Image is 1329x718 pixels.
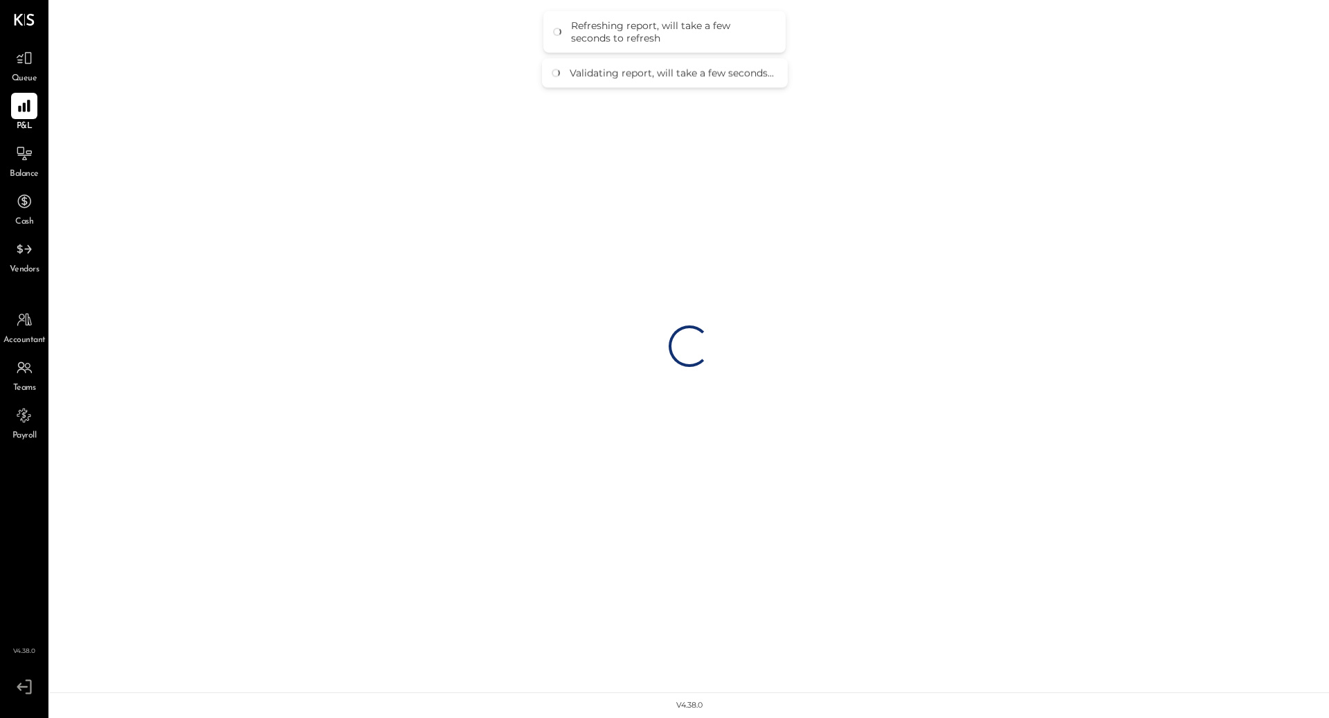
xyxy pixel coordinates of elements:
[1,141,48,181] a: Balance
[15,216,33,228] span: Cash
[1,354,48,395] a: Teams
[10,264,39,276] span: Vendors
[13,382,36,395] span: Teams
[1,307,48,347] a: Accountant
[10,168,39,181] span: Balance
[1,236,48,276] a: Vendors
[3,334,46,347] span: Accountant
[571,19,772,44] div: Refreshing report, will take a few seconds to refresh
[17,120,33,133] span: P&L
[570,66,774,79] div: Validating report, will take a few seconds...
[12,73,37,85] span: Queue
[1,45,48,85] a: Queue
[12,430,37,442] span: Payroll
[1,402,48,442] a: Payroll
[1,93,48,133] a: P&L
[1,188,48,228] a: Cash
[676,700,703,711] div: v 4.38.0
